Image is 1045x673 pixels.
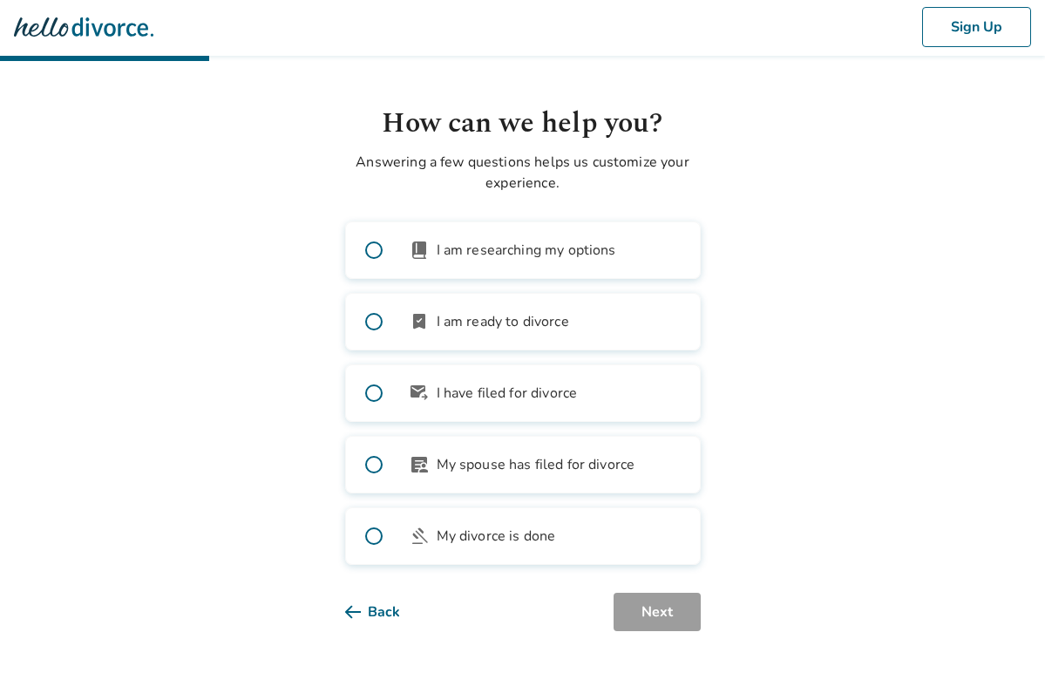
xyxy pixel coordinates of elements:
[614,593,701,631] button: Next
[409,383,430,404] span: outgoing_mail
[409,526,430,547] span: gavel
[345,152,701,194] p: Answering a few questions helps us customize your experience.
[437,454,635,475] span: My spouse has filed for divorce
[922,7,1031,47] button: Sign Up
[409,311,430,332] span: bookmark_check
[409,454,430,475] span: article_person
[345,103,701,145] h1: How can we help you?
[345,593,428,631] button: Back
[14,10,153,44] img: Hello Divorce Logo
[437,526,556,547] span: My divorce is done
[437,311,569,332] span: I am ready to divorce
[958,589,1045,673] iframe: Chat Widget
[437,240,616,261] span: I am researching my options
[409,240,430,261] span: book_2
[437,383,578,404] span: I have filed for divorce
